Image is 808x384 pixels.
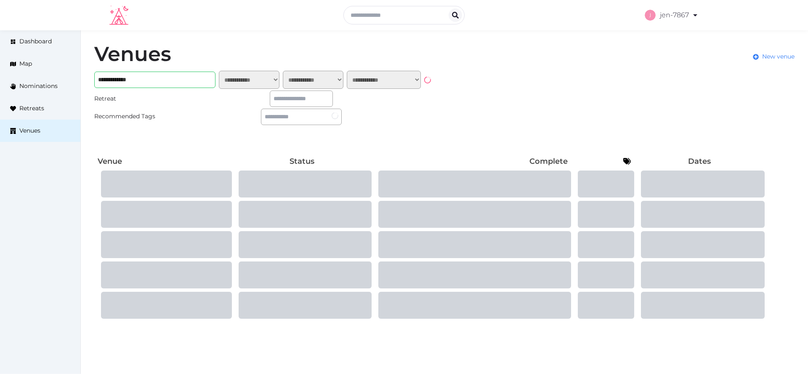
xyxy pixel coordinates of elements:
span: Dashboard [19,37,52,46]
th: Dates [634,154,765,169]
div: Retreat [94,94,175,103]
span: Map [19,59,32,68]
div: Recommended Tags [94,112,175,121]
span: Nominations [19,82,58,91]
span: Retreats [19,104,44,113]
a: New venue [753,52,795,61]
th: Status [232,154,372,169]
th: Venue [94,154,232,169]
span: New venue [762,52,795,61]
h1: Venues [94,44,171,64]
th: Complete [372,154,571,169]
span: Venues [19,126,40,135]
a: jen-7867 [645,3,699,27]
